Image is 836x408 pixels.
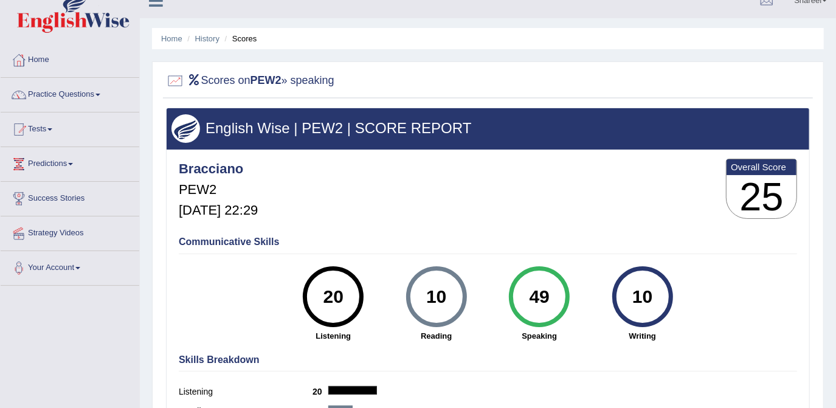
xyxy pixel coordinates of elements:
a: Predictions [1,147,139,178]
img: wings.png [171,114,200,143]
b: 20 [313,387,328,396]
h2: Scores on » speaking [166,72,334,90]
h4: Bracciano [179,162,258,176]
a: Success Stories [1,182,139,212]
strong: Reading [391,330,482,342]
h3: English Wise | PEW2 | SCORE REPORT [171,120,804,136]
b: PEW2 [250,74,282,86]
strong: Writing [597,330,688,342]
div: 10 [620,271,665,322]
li: Scores [222,33,257,44]
h5: PEW2 [179,182,258,197]
strong: Speaking [494,330,586,342]
a: Practice Questions [1,78,139,108]
label: Listening [179,386,313,398]
h4: Communicative Skills [179,237,797,247]
div: 10 [414,271,458,322]
b: Overall Score [731,162,792,172]
a: Home [161,34,182,43]
div: 49 [517,271,562,322]
strong: Listening [288,330,379,342]
h5: [DATE] 22:29 [179,203,258,218]
a: Your Account [1,251,139,282]
a: Strategy Videos [1,216,139,247]
a: Tests [1,112,139,143]
a: Home [1,43,139,74]
a: History [195,34,219,43]
div: 20 [311,271,356,322]
h4: Skills Breakdown [179,354,797,365]
h3: 25 [727,175,796,219]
